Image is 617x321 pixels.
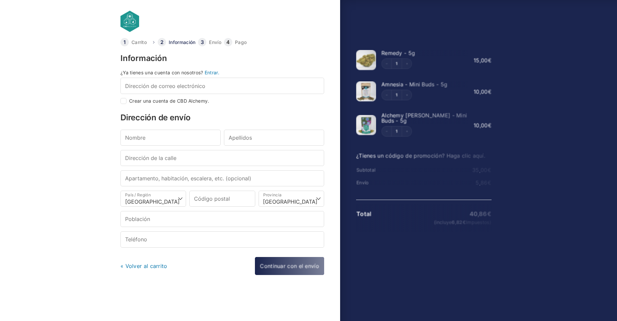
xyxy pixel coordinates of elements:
[120,170,324,186] input: Apartamento, habitación, escalera, etc. (opcional)
[189,191,255,207] input: Código postal
[120,150,324,166] input: Dirección de la calle
[205,70,219,75] a: Entrar.
[169,40,195,45] a: Información
[120,54,324,62] h3: Información
[120,231,324,247] input: Teléfono
[209,40,221,45] a: Envío
[235,40,247,45] a: Pago
[120,78,324,94] input: Dirección de correo electrónico
[120,114,324,122] h3: Dirección de envío
[120,263,167,269] a: « Volver al carrito
[120,70,203,75] span: ¿Ya tienes una cuenta con nosotros?
[224,130,324,146] input: Apellidos
[131,40,147,45] a: Carrito
[129,99,209,103] label: Crear una cuenta de CBD Alchemy.
[120,211,324,227] input: Población
[120,130,221,146] input: Nombre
